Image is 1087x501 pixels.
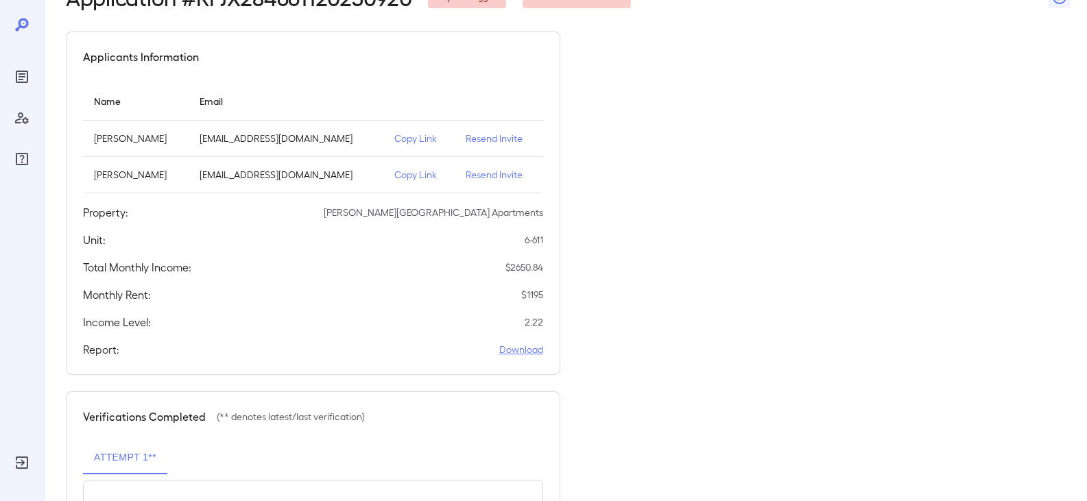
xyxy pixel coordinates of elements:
div: Manage Users [11,107,33,129]
div: Reports [11,66,33,88]
p: 6-611 [525,233,543,247]
p: Copy Link [394,132,444,145]
p: [PERSON_NAME][GEOGRAPHIC_DATA] Apartments [324,206,543,219]
a: Download [499,343,543,356]
p: $ 1195 [521,288,543,302]
p: [PERSON_NAME] [94,168,178,182]
p: [EMAIL_ADDRESS][DOMAIN_NAME] [200,132,372,145]
p: Resend Invite [466,132,531,145]
th: Email [189,82,383,121]
p: Copy Link [394,168,444,182]
h5: Property: [83,204,128,221]
h5: Unit: [83,232,106,248]
h5: Total Monthly Income: [83,259,191,276]
th: Name [83,82,189,121]
p: [EMAIL_ADDRESS][DOMAIN_NAME] [200,168,372,182]
p: (** denotes latest/last verification) [217,410,365,424]
div: FAQ [11,148,33,170]
p: [PERSON_NAME] [94,132,178,145]
table: simple table [83,82,543,193]
h5: Monthly Rent: [83,286,151,303]
p: 2.22 [525,315,543,329]
p: Resend Invite [466,168,531,182]
h5: Report: [83,341,119,358]
h5: Applicants Information [83,49,199,65]
button: Attempt 1** [83,441,167,474]
p: $ 2650.84 [505,260,543,274]
h5: Verifications Completed [83,408,206,425]
div: Log Out [11,452,33,474]
h5: Income Level: [83,314,151,330]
